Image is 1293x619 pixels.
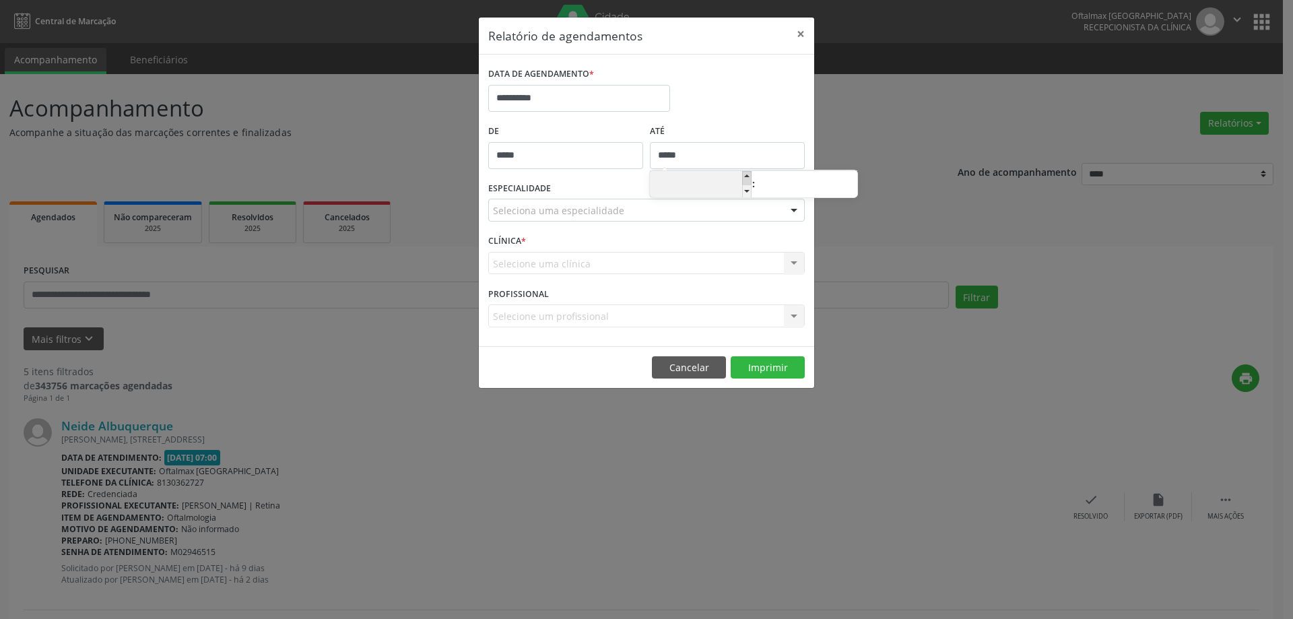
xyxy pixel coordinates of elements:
input: Minute [756,172,857,199]
h5: Relatório de agendamentos [488,27,642,44]
span: Seleciona uma especialidade [493,203,624,218]
label: De [488,121,643,142]
label: PROFISSIONAL [488,284,549,304]
span: : [752,170,756,197]
label: CLÍNICA [488,231,526,252]
button: Imprimir [731,356,805,379]
button: Cancelar [652,356,726,379]
label: ESPECIALIDADE [488,178,551,199]
label: DATA DE AGENDAMENTO [488,64,594,85]
label: ATÉ [650,121,805,142]
input: Hour [650,172,752,199]
button: Close [787,18,814,51]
